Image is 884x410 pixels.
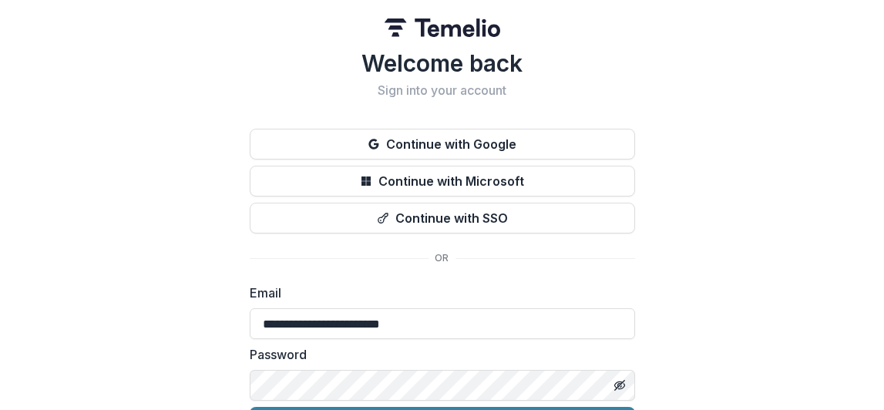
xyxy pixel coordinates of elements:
img: Temelio [385,18,500,37]
button: Continue with Microsoft [250,166,635,197]
label: Email [250,284,626,302]
label: Password [250,345,626,364]
button: Toggle password visibility [607,373,632,398]
button: Continue with SSO [250,203,635,234]
h1: Welcome back [250,49,635,77]
button: Continue with Google [250,129,635,160]
h2: Sign into your account [250,83,635,98]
